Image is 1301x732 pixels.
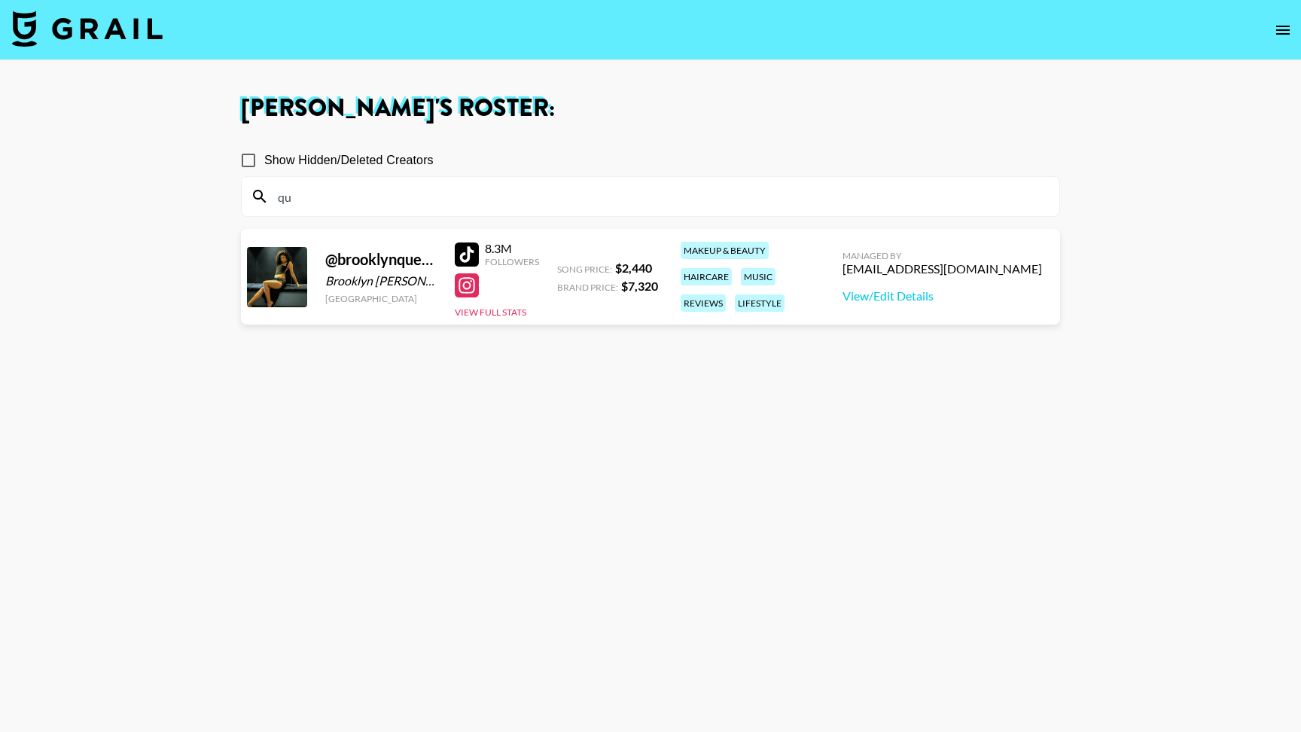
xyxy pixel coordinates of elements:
strong: $ 2,440 [615,261,652,275]
div: music [741,268,775,285]
div: Brooklyn [PERSON_NAME] [325,273,437,288]
strong: $ 7,320 [621,279,658,293]
a: View/Edit Details [842,288,1042,303]
button: open drawer [1268,15,1298,45]
div: [GEOGRAPHIC_DATA] [325,293,437,304]
img: Grail Talent [12,11,163,47]
div: 8.3M [485,241,539,256]
button: View Full Stats [455,307,526,318]
div: reviews [681,294,726,312]
span: Song Price: [557,264,612,275]
div: @ brooklynqueen3 [325,250,437,269]
div: haircare [681,268,732,285]
div: Managed By [842,250,1042,261]
input: Search by User Name [269,185,1050,209]
span: Show Hidden/Deleted Creators [264,151,434,169]
div: Followers [485,256,539,267]
div: [EMAIL_ADDRESS][DOMAIN_NAME] [842,261,1042,276]
h1: [PERSON_NAME] 's Roster: [241,96,1060,120]
div: makeup & beauty [681,242,769,259]
span: Brand Price: [557,282,618,293]
div: lifestyle [735,294,785,312]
